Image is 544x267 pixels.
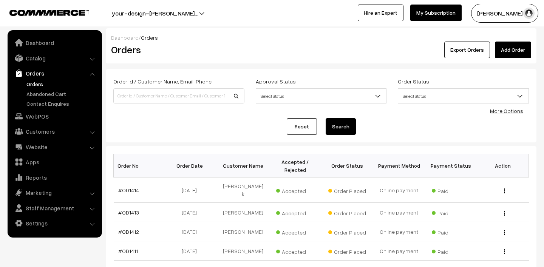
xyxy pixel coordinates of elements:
a: Staff Management [9,201,99,215]
a: Dashboard [111,34,139,41]
a: Apps [9,155,99,169]
span: Select Status [256,88,387,103]
span: Accepted [276,185,314,195]
td: [DATE] [165,222,217,241]
a: Settings [9,216,99,230]
a: COMMMERCE [9,8,76,17]
td: [DATE] [165,177,217,203]
input: Order Id / Customer Name / Customer Email / Customer Phone [113,88,244,103]
th: Accepted / Rejected [269,154,321,177]
img: Menu [504,211,505,216]
a: Customers [9,125,99,138]
td: [PERSON_NAME] [217,222,269,241]
a: Website [9,140,99,154]
img: Menu [504,249,505,254]
img: user [523,8,535,19]
td: [PERSON_NAME] [217,241,269,261]
th: Payment Method [373,154,425,177]
a: #OD1413 [118,209,139,216]
th: Customer Name [217,154,269,177]
img: Menu [504,230,505,235]
button: your-design-[PERSON_NAME]… [85,4,225,23]
span: Select Status [256,90,386,103]
span: Orders [141,34,158,41]
a: Abandoned Cart [25,90,99,98]
button: [PERSON_NAME] N.P [471,4,538,23]
label: Approval Status [256,77,296,85]
div: / [111,34,531,42]
h2: Orders [111,44,244,56]
span: Accepted [276,246,314,256]
span: Select Status [398,90,529,103]
span: Paid [432,227,470,236]
th: Action [477,154,529,177]
a: #OD1412 [118,228,139,235]
a: Hire an Expert [358,5,403,21]
span: Order Placed [328,227,366,236]
span: Select Status [398,88,529,103]
span: Order Placed [328,246,366,256]
th: Payment Status [425,154,477,177]
a: Dashboard [9,36,99,49]
img: Menu [504,188,505,193]
button: Export Orders [444,42,490,58]
span: Paid [432,246,470,256]
a: My Subscription [410,5,462,21]
span: Order Placed [328,185,366,195]
span: Order Placed [328,207,366,217]
td: Online payment [373,222,425,241]
td: [PERSON_NAME] k [217,177,269,203]
th: Order Date [165,154,217,177]
td: [DATE] [165,241,217,261]
button: Search [326,118,356,135]
span: Paid [432,185,470,195]
td: Online payment [373,203,425,222]
span: Accepted [276,227,314,236]
th: Order Status [321,154,373,177]
td: Online payment [373,241,425,261]
span: Paid [432,207,470,217]
a: Orders [25,80,99,88]
label: Order Status [398,77,429,85]
a: #OD1411 [118,248,138,254]
td: [PERSON_NAME] [217,203,269,222]
a: More Options [490,108,523,114]
a: Catalog [9,51,99,65]
a: #OD1414 [118,187,139,193]
a: Marketing [9,186,99,199]
a: WebPOS [9,110,99,123]
label: Order Id / Customer Name, Email, Phone [113,77,212,85]
a: Contact Enquires [25,100,99,108]
a: Orders [9,66,99,80]
a: Reset [287,118,317,135]
td: Online payment [373,177,425,203]
td: [DATE] [165,203,217,222]
span: Accepted [276,207,314,217]
img: COMMMERCE [9,10,89,15]
a: Reports [9,171,99,184]
th: Order No [114,154,165,177]
a: Add Order [495,42,531,58]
